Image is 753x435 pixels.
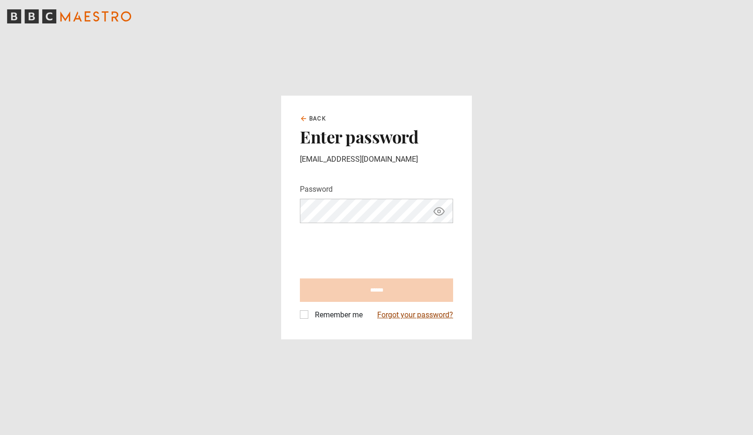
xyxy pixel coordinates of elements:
a: Forgot your password? [377,309,453,321]
a: Back [300,114,326,123]
label: Remember me [311,309,363,321]
svg: BBC Maestro [7,9,131,23]
p: [EMAIL_ADDRESS][DOMAIN_NAME] [300,154,453,165]
label: Password [300,184,333,195]
button: Show password [431,203,447,219]
span: Back [309,114,326,123]
h2: Enter password [300,127,453,146]
iframe: reCAPTCHA [300,231,442,267]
